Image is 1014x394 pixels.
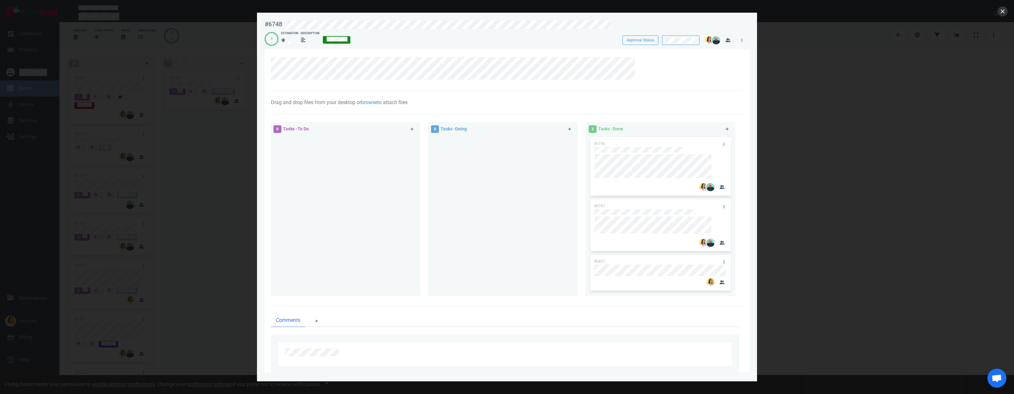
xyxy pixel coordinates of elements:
[271,36,272,41] div: 3
[706,278,715,286] img: 26
[271,99,361,105] span: Drag and drop files from your desktop or
[283,126,309,131] span: Tasks - To Do
[699,183,707,191] img: 26
[623,35,658,45] button: Approval Status
[431,125,439,133] span: 0
[441,126,467,131] span: Tasks - Doing
[281,31,298,36] div: Estimation
[589,125,597,133] span: 3
[712,36,720,44] img: 26
[276,316,300,324] span: Comments
[594,259,605,264] span: #6821
[998,6,1008,16] button: close
[699,239,707,247] img: 26
[265,20,282,28] div: #6748
[987,369,1006,388] div: Ouvrir le chat
[598,126,623,131] span: Tasks - Done
[301,31,319,36] div: Description
[361,99,377,105] a: browse
[705,36,713,44] img: 26
[273,125,281,133] span: 0
[594,204,605,208] span: #6797
[594,141,605,146] span: #6796
[706,239,715,247] img: 26
[377,99,408,105] span: to attach files
[706,183,715,191] img: 26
